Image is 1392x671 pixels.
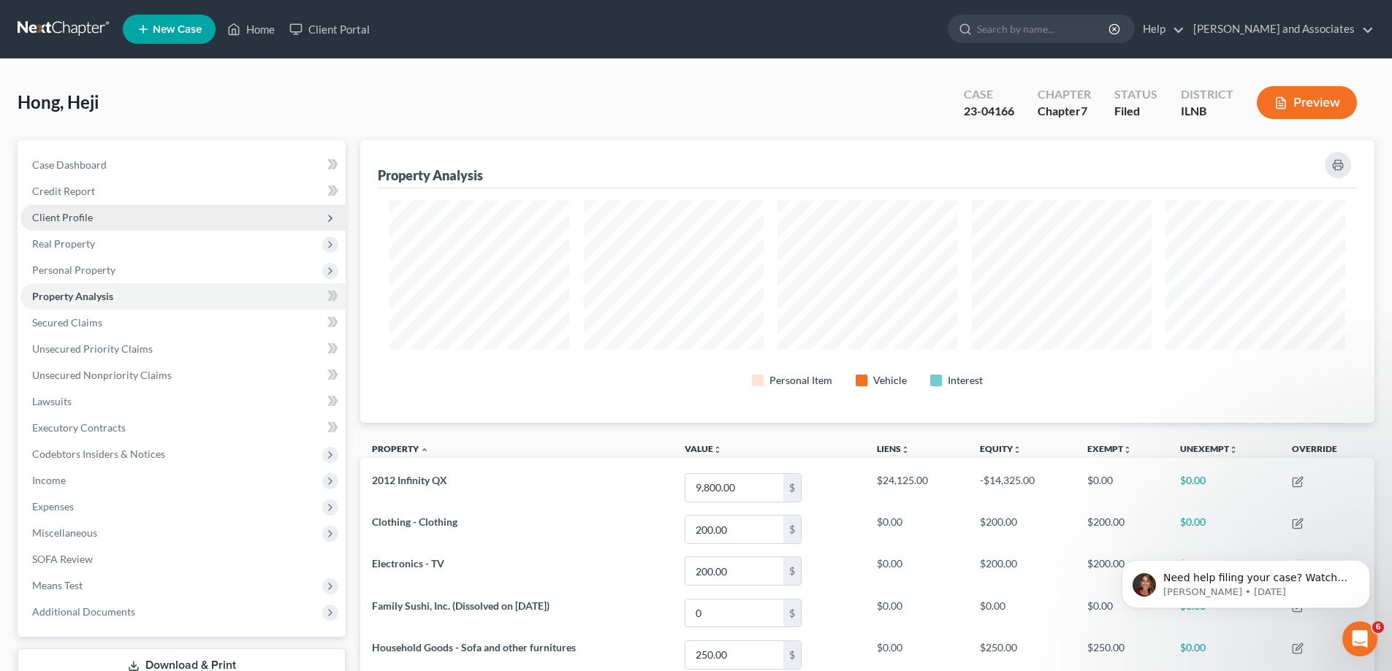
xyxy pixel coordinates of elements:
input: 0.00 [685,557,783,585]
div: District [1181,86,1233,103]
div: $ [783,599,801,627]
span: Personal Property [32,264,115,276]
div: ILNB [1181,103,1233,120]
span: New Case [153,24,202,35]
div: Interest [948,373,983,388]
input: 0.00 [685,515,783,543]
td: -$14,325.00 [968,467,1076,508]
iframe: Intercom live chat [1342,621,1377,656]
div: $ [783,557,801,585]
div: Personal Item [769,373,832,388]
div: $ [783,641,801,669]
div: Vehicle [873,373,907,388]
div: $ [783,474,801,502]
span: Client Profile [32,211,93,223]
span: Codebtors Insiders & Notices [32,448,165,460]
td: $0.00 [1076,592,1169,634]
a: SOFA Review [20,546,346,572]
a: Executory Contracts [20,415,346,441]
div: 23-04166 [964,103,1014,120]
a: Property expand_less [372,443,429,454]
a: Secured Claims [20,310,346,336]
a: Valueunfold_more [685,443,722,454]
span: 2012 Infinity QX [372,474,447,486]
span: Clothing - Clothing [372,515,457,528]
i: expand_less [420,445,429,454]
a: Home [220,16,282,42]
input: 0.00 [685,641,783,669]
i: unfold_more [713,445,722,454]
i: unfold_more [901,445,910,454]
input: Search by name... [977,15,1111,42]
a: Equityunfold_more [980,443,1022,454]
a: Credit Report [20,178,346,204]
td: $200.00 [1076,551,1169,592]
div: Status [1114,86,1157,103]
i: unfold_more [1229,445,1238,454]
td: $0.00 [865,509,967,551]
a: Help [1136,16,1184,42]
td: $24,125.00 [865,467,967,508]
span: Real Property [32,237,95,250]
span: Household Goods - Sofa and other furnitures [372,641,576,653]
span: Hong, Heji [18,91,99,112]
td: $200.00 [968,509,1076,551]
span: Additional Documents [32,605,135,618]
button: Preview [1257,86,1357,119]
i: unfold_more [1123,445,1132,454]
div: Property Analysis [378,166,483,184]
span: Executory Contracts [32,421,126,434]
a: Unexemptunfold_more [1180,443,1238,454]
i: unfold_more [1013,445,1022,454]
input: 0.00 [685,474,783,502]
a: Exemptunfold_more [1087,443,1132,454]
span: 7 [1081,104,1087,118]
span: Expenses [32,500,74,513]
span: 6 [1372,621,1384,633]
th: Override [1280,434,1374,467]
span: Unsecured Nonpriority Claims [32,369,172,381]
iframe: Intercom notifications message [1100,529,1392,632]
span: Secured Claims [32,316,102,329]
div: Chapter [1038,103,1091,120]
td: $0.00 [1076,467,1169,508]
a: Liensunfold_more [877,443,910,454]
span: Electronics - TV [372,557,444,570]
span: Family Sushi, Inc. (Dissolved on [DATE]) [372,599,549,612]
a: Property Analysis [20,283,346,310]
span: Means Test [32,579,83,591]
a: Lawsuits [20,388,346,415]
span: Lawsuits [32,395,72,407]
div: Filed [1114,103,1157,120]
div: Chapter [1038,86,1091,103]
input: 0.00 [685,599,783,627]
div: Case [964,86,1014,103]
a: Unsecured Nonpriority Claims [20,362,346,388]
span: Income [32,474,66,486]
td: $200.00 [1076,509,1169,551]
td: $0.00 [1168,467,1280,508]
span: Property Analysis [32,290,113,302]
a: Case Dashboard [20,152,346,178]
span: Case Dashboard [32,158,107,171]
td: $0.00 [865,551,967,592]
a: [PERSON_NAME] and Associates [1186,16,1374,42]
a: Client Portal [282,16,377,42]
a: Unsecured Priority Claims [20,336,346,362]
span: Miscellaneous [32,526,97,539]
td: $0.00 [968,592,1076,634]
td: $200.00 [968,551,1076,592]
div: $ [783,515,801,543]
td: $0.00 [1168,509,1280,551]
span: Unsecured Priority Claims [32,342,153,355]
span: SOFA Review [32,553,93,565]
td: $0.00 [865,592,967,634]
span: Credit Report [32,185,95,197]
